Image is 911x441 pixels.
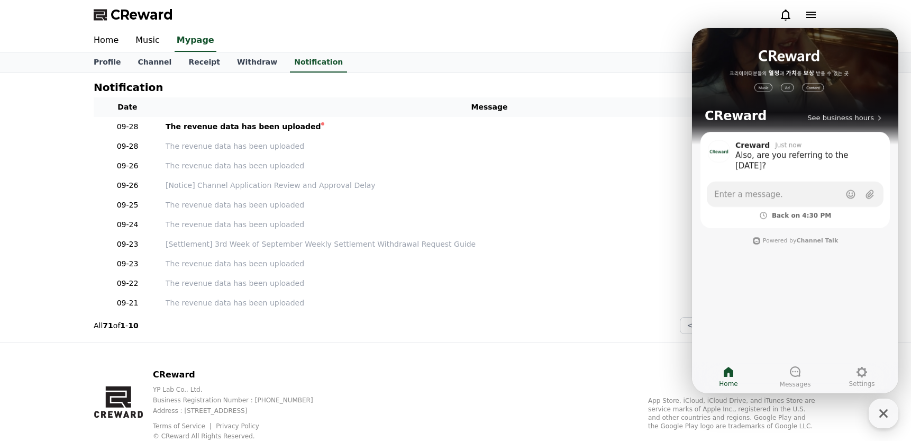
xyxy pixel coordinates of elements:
a: Withdraw [229,52,286,73]
a: Music [127,30,168,52]
p: 09-26 [98,180,157,191]
p: Address : [STREET_ADDRESS] [153,407,330,415]
p: 09-23 [98,239,157,250]
th: Date [94,97,161,117]
strong: 71 [103,321,113,330]
a: Mypage [175,30,216,52]
iframe: Channel chat [692,28,898,393]
p: App Store, iCloud, iCloud Drive, and iTunes Store are service marks of Apple Inc., registered in ... [648,397,817,430]
p: Business Registration Number : [PHONE_NUMBER] [153,396,330,404]
th: Message [161,97,817,117]
strong: 1 [120,321,125,330]
span: CReward [111,6,173,23]
a: [Settlement] 3rd Week of September Weekly Settlement Withdrawal Request Guide [166,239,813,250]
a: The revenue data has been uploaded [166,278,813,289]
p: 09-23 [98,258,157,269]
a: The revenue data has been uploaded [166,258,813,269]
p: 09-28 [98,141,157,152]
a: [Notice] Channel Application Review and Approval Delay [166,180,813,191]
a: Channel [129,52,180,73]
a: The revenue data has been uploaded [166,219,813,230]
a: The revenue data has been uploaded [166,200,813,211]
strong: 10 [128,321,138,330]
a: CReward [94,6,173,23]
p: YP Lab Co., Ltd. [153,385,330,394]
p: 09-21 [98,298,157,309]
p: 09-24 [98,219,157,230]
div: The revenue data has been uploaded [166,121,321,132]
p: 09-22 [98,278,157,289]
p: All of - [94,320,139,331]
a: Profile [85,52,129,73]
a: Terms of Service [153,422,213,430]
a: The revenue data has been uploaded [166,121,813,132]
a: The revenue data has been uploaded [166,141,813,152]
p: © CReward All Rights Reserved. [153,432,330,440]
p: CReward [153,368,330,381]
a: Home [85,30,127,52]
a: Receipt [180,52,229,73]
p: 09-26 [98,160,157,172]
a: Privacy Policy [216,422,259,430]
button: < [680,317,700,334]
a: The revenue data has been uploaded [166,298,813,309]
a: Notification [290,52,347,73]
a: The revenue data has been uploaded [166,160,813,172]
h4: Notification [94,82,163,93]
p: 09-25 [98,200,157,211]
p: 09-28 [98,121,157,132]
